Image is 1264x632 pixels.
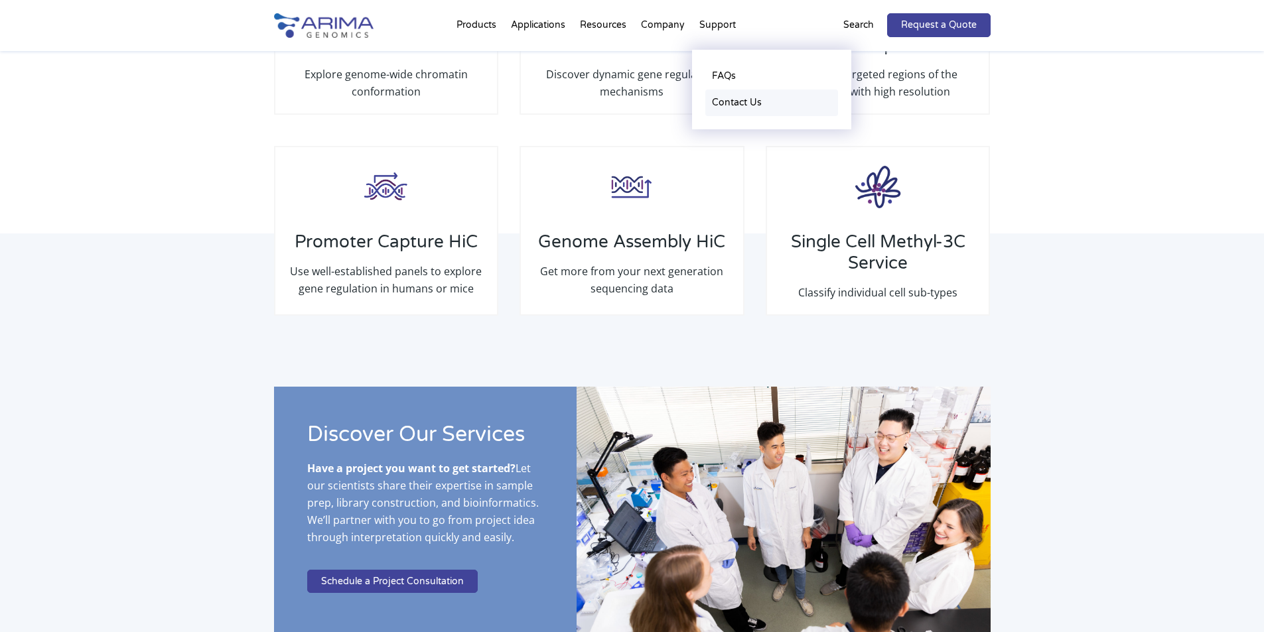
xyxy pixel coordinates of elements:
[780,231,975,284] h3: Single Cell Methyl-3C Service
[274,13,374,38] img: Arima-Genomics-logo
[1198,568,1264,632] iframe: Chat Widget
[289,231,484,263] h3: Promoter Capture HiC
[850,160,906,214] img: Epigenetics_Icon_Arima-Genomics-e1638241835481.png
[534,263,729,297] p: Get more from your next generation sequencing data
[534,66,729,100] p: Discover dynamic gene regulatory mechanisms
[705,63,838,90] a: FAQs
[307,461,516,475] b: Have a project you want to get started?
[360,160,413,214] img: Promoter-HiC_Icon_Arima-Genomics.png
[605,160,658,214] img: High-Coverage-HiC_Icon_Arima-Genomics.png
[307,460,543,556] p: Let our scientists share their expertise in sample prep, library construction, and bioinformatics...
[289,66,484,100] p: Explore genome-wide chromatin conformation
[705,90,838,116] a: Contact Us
[780,284,975,301] p: Classify individual cell sub-types
[843,17,874,34] p: Search
[307,420,543,460] h2: Discover Our Services
[307,570,478,594] a: Schedule a Project Consultation
[534,231,729,263] h3: Genome Assembly HiC
[780,66,975,100] p: Capture targeted regions of the genome with high resolution
[887,13,991,37] a: Request a Quote
[289,263,484,297] p: Use well-established panels to explore gene regulation in humans or mice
